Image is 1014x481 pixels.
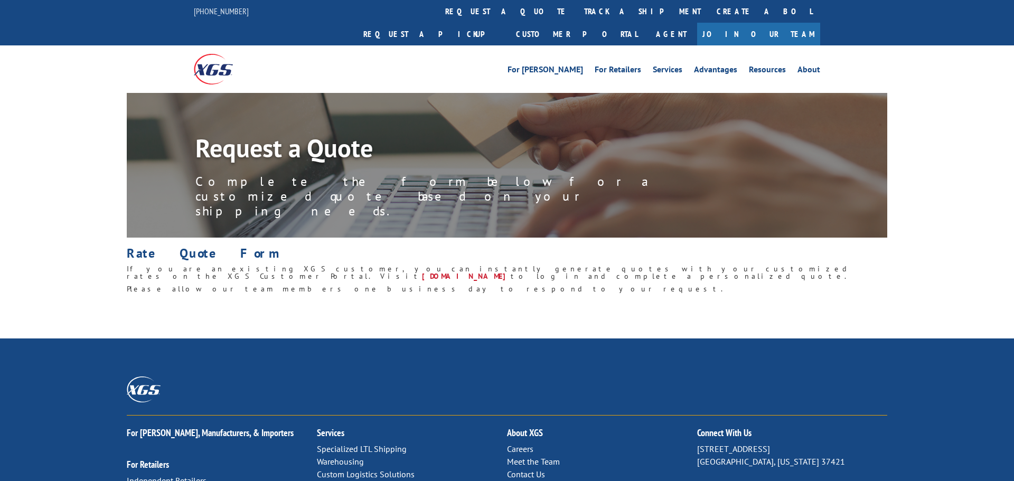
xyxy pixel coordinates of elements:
a: Warehousing [317,456,364,467]
span: to log in and complete a personalized quote. [511,271,849,281]
a: Request a pickup [355,23,508,45]
a: Custom Logistics Solutions [317,469,415,479]
a: Agent [645,23,697,45]
a: About XGS [507,427,543,439]
a: Customer Portal [508,23,645,45]
a: Contact Us [507,469,545,479]
a: For [PERSON_NAME], Manufacturers, & Importers [127,427,294,439]
a: Advantages [694,65,737,77]
a: For Retailers [595,65,641,77]
a: Careers [507,444,533,454]
p: Complete the form below for a customized quote based on your shipping needs. [195,174,671,219]
h2: Connect With Us [697,428,887,443]
a: For Retailers [127,458,169,470]
a: For [PERSON_NAME] [508,65,583,77]
a: Resources [749,65,786,77]
a: Services [653,65,682,77]
a: [PHONE_NUMBER] [194,6,249,16]
img: XGS_Logos_ALL_2024_All_White [127,376,161,402]
a: Services [317,427,344,439]
p: [STREET_ADDRESS] [GEOGRAPHIC_DATA], [US_STATE] 37421 [697,443,887,468]
a: Meet the Team [507,456,560,467]
span: If you are an existing XGS customer, you can instantly generate quotes with your customized rates... [127,264,850,281]
h1: Rate Quote Form [127,247,887,265]
h1: Request a Quote [195,135,671,166]
a: Join Our Team [697,23,820,45]
a: About [797,65,820,77]
h6: Please allow our team members one business day to respond to your request. [127,285,887,298]
a: [DOMAIN_NAME] [422,271,511,281]
a: Specialized LTL Shipping [317,444,407,454]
